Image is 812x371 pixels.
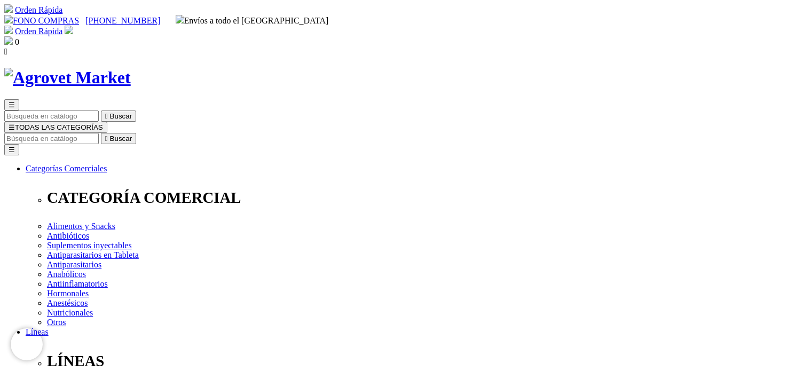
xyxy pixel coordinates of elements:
[4,110,99,122] input: Buscar
[47,318,66,327] a: Otros
[4,99,19,110] button: ☰
[4,26,13,34] img: shopping-cart.svg
[47,298,88,307] a: Anestésicos
[65,27,73,36] a: Acceda a su cuenta de cliente
[65,26,73,34] img: user.svg
[15,37,19,46] span: 0
[4,68,131,88] img: Agrovet Market
[176,16,329,25] span: Envíos a todo el [GEOGRAPHIC_DATA]
[176,15,184,23] img: delivery-truck.svg
[4,144,19,155] button: ☰
[4,4,13,13] img: shopping-cart.svg
[4,47,7,56] i: 
[9,101,15,109] span: ☰
[26,327,49,336] a: Líneas
[105,135,108,143] i: 
[47,289,89,298] a: Hormonales
[101,110,136,122] button:  Buscar
[4,16,79,25] a: FONO COMPRAS
[15,5,62,14] a: Orden Rápida
[47,231,89,240] a: Antibióticos
[47,260,101,269] a: Antiparasitarios
[15,27,62,36] a: Orden Rápida
[47,270,86,279] a: Anabólicos
[26,164,107,173] a: Categorías Comerciales
[110,112,132,120] span: Buscar
[4,133,99,144] input: Buscar
[47,189,808,207] p: CATEGORÍA COMERCIAL
[47,279,108,288] a: Antiinflamatorios
[4,122,107,133] button: ☰TODAS LAS CATEGORÍAS
[9,123,15,131] span: ☰
[11,328,43,360] iframe: Brevo live chat
[47,250,139,259] a: Antiparasitarios en Tableta
[110,135,132,143] span: Buscar
[47,308,93,317] a: Nutricionales
[47,241,132,250] a: Suplementos inyectables
[4,15,13,23] img: phone.svg
[105,112,108,120] i: 
[4,36,13,45] img: shopping-bag.svg
[85,16,160,25] a: [PHONE_NUMBER]
[47,222,115,231] a: Alimentos y Snacks
[101,133,136,144] button:  Buscar
[47,352,808,370] p: LÍNEAS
